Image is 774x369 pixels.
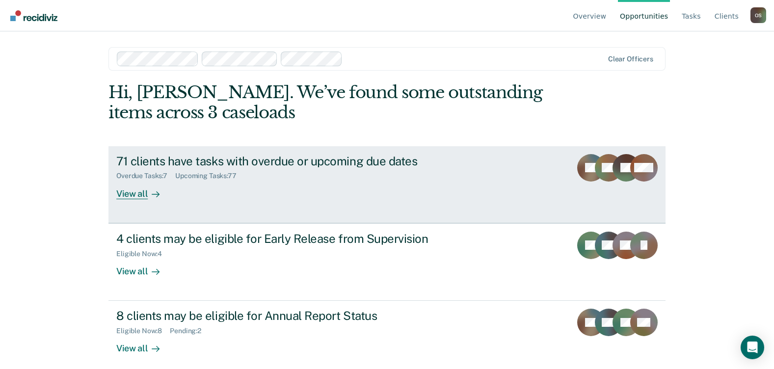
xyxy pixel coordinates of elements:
[116,335,171,354] div: View all
[741,336,764,359] div: Open Intercom Messenger
[108,146,666,223] a: 71 clients have tasks with overdue or upcoming due datesOverdue Tasks:7Upcoming Tasks:77View all
[170,327,209,335] div: Pending : 2
[116,232,461,246] div: 4 clients may be eligible for Early Release from Supervision
[116,327,170,335] div: Eligible Now : 8
[116,180,171,199] div: View all
[10,10,57,21] img: Recidiviz
[116,172,175,180] div: Overdue Tasks : 7
[108,82,554,123] div: Hi, [PERSON_NAME]. We’ve found some outstanding items across 3 caseloads
[116,250,170,258] div: Eligible Now : 4
[750,7,766,23] div: O S
[750,7,766,23] button: Profile dropdown button
[116,258,171,277] div: View all
[608,55,653,63] div: Clear officers
[108,223,666,301] a: 4 clients may be eligible for Early Release from SupervisionEligible Now:4View all
[116,309,461,323] div: 8 clients may be eligible for Annual Report Status
[175,172,244,180] div: Upcoming Tasks : 77
[116,154,461,168] div: 71 clients have tasks with overdue or upcoming due dates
